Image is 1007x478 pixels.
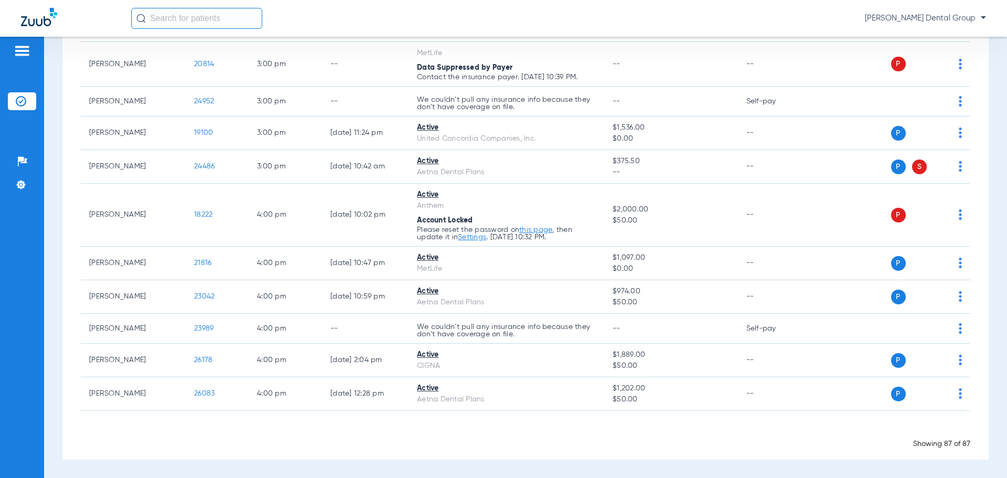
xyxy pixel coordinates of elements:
span: Showing 87 of 87 [913,440,970,448]
p: We couldn’t pull any insurance info because they don’t have coverage on file. [417,323,596,338]
span: 24486 [194,163,215,170]
td: 4:00 PM [249,280,322,314]
div: Active [417,189,596,200]
span: 26178 [194,356,212,364]
span: [PERSON_NAME] Dental Group [865,13,986,24]
td: 4:00 PM [249,247,322,280]
td: [PERSON_NAME] [81,116,186,150]
img: group-dot-blue.svg [959,355,962,365]
td: -- [738,247,809,280]
div: Active [417,286,596,297]
span: $0.00 [613,133,729,144]
div: MetLife [417,263,596,274]
img: Zuub Logo [21,8,57,26]
img: group-dot-blue.svg [959,96,962,107]
td: -- [322,87,409,116]
span: $50.00 [613,215,729,226]
img: group-dot-blue.svg [959,323,962,334]
td: [PERSON_NAME] [81,280,186,314]
img: hamburger-icon [14,45,30,57]
td: -- [738,344,809,377]
input: Search for patients [131,8,262,29]
td: [DATE] 11:24 PM [322,116,409,150]
td: [DATE] 12:28 PM [322,377,409,411]
span: 20814 [194,60,214,68]
span: $50.00 [613,297,729,308]
span: $50.00 [613,394,729,405]
span: S [912,160,927,174]
img: group-dot-blue.svg [959,258,962,268]
td: [DATE] 10:42 AM [322,150,409,184]
span: -- [613,167,729,178]
div: CIGNA [417,360,596,371]
span: P [891,290,906,304]
span: Account Locked [417,217,473,224]
td: 3:00 PM [249,87,322,116]
td: [DATE] 10:47 PM [322,247,409,280]
img: group-dot-blue.svg [959,209,962,220]
td: -- [322,314,409,344]
div: Aetna Dental Plans [417,167,596,178]
td: [DATE] 2:04 PM [322,344,409,377]
span: $1,889.00 [613,349,729,360]
a: this page [519,226,552,233]
td: 4:00 PM [249,314,322,344]
span: -- [613,60,620,68]
td: -- [738,116,809,150]
span: P [891,57,906,71]
td: [PERSON_NAME] [81,247,186,280]
td: 4:00 PM [249,377,322,411]
a: Settings [458,233,486,241]
td: [PERSON_NAME] [81,42,186,87]
span: $974.00 [613,286,729,297]
div: Active [417,252,596,263]
p: We couldn’t pull any insurance info because they don’t have coverage on file. [417,96,596,111]
td: [PERSON_NAME] [81,150,186,184]
div: Active [417,156,596,167]
div: Aetna Dental Plans [417,394,596,405]
td: -- [738,184,809,247]
td: 3:00 PM [249,150,322,184]
img: group-dot-blue.svg [959,161,962,172]
span: P [891,387,906,401]
img: group-dot-blue.svg [959,128,962,138]
span: $375.50 [613,156,729,167]
span: 23989 [194,325,213,332]
span: 18222 [194,211,212,218]
span: P [891,208,906,222]
span: $1,536.00 [613,122,729,133]
td: -- [738,42,809,87]
td: Self-pay [738,314,809,344]
td: -- [738,377,809,411]
div: Active [417,383,596,394]
span: P [891,256,906,271]
td: 3:00 PM [249,116,322,150]
td: -- [738,150,809,184]
div: Active [417,122,596,133]
div: MetLife [417,48,596,59]
td: [PERSON_NAME] [81,87,186,116]
td: 4:00 PM [249,344,322,377]
img: group-dot-blue.svg [959,291,962,302]
span: P [891,126,906,141]
span: 19100 [194,129,213,136]
span: $2,000.00 [613,204,729,215]
iframe: Chat Widget [955,428,1007,478]
div: Anthem [417,200,596,211]
p: Contact the insurance payer. [DATE] 10:39 PM. [417,73,596,81]
span: $50.00 [613,360,729,371]
p: Please reset the password on , then update it in . [DATE] 10:32 PM. [417,226,596,241]
img: Search Icon [136,14,146,23]
td: [PERSON_NAME] [81,314,186,344]
td: [DATE] 10:02 PM [322,184,409,247]
span: 26083 [194,390,215,397]
td: [PERSON_NAME] [81,344,186,377]
td: [DATE] 10:59 PM [322,280,409,314]
td: [PERSON_NAME] [81,184,186,247]
td: 3:00 PM [249,42,322,87]
span: $1,097.00 [613,252,729,263]
span: 23042 [194,293,215,300]
span: P [891,160,906,174]
div: United Concordia Companies, Inc. [417,133,596,144]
